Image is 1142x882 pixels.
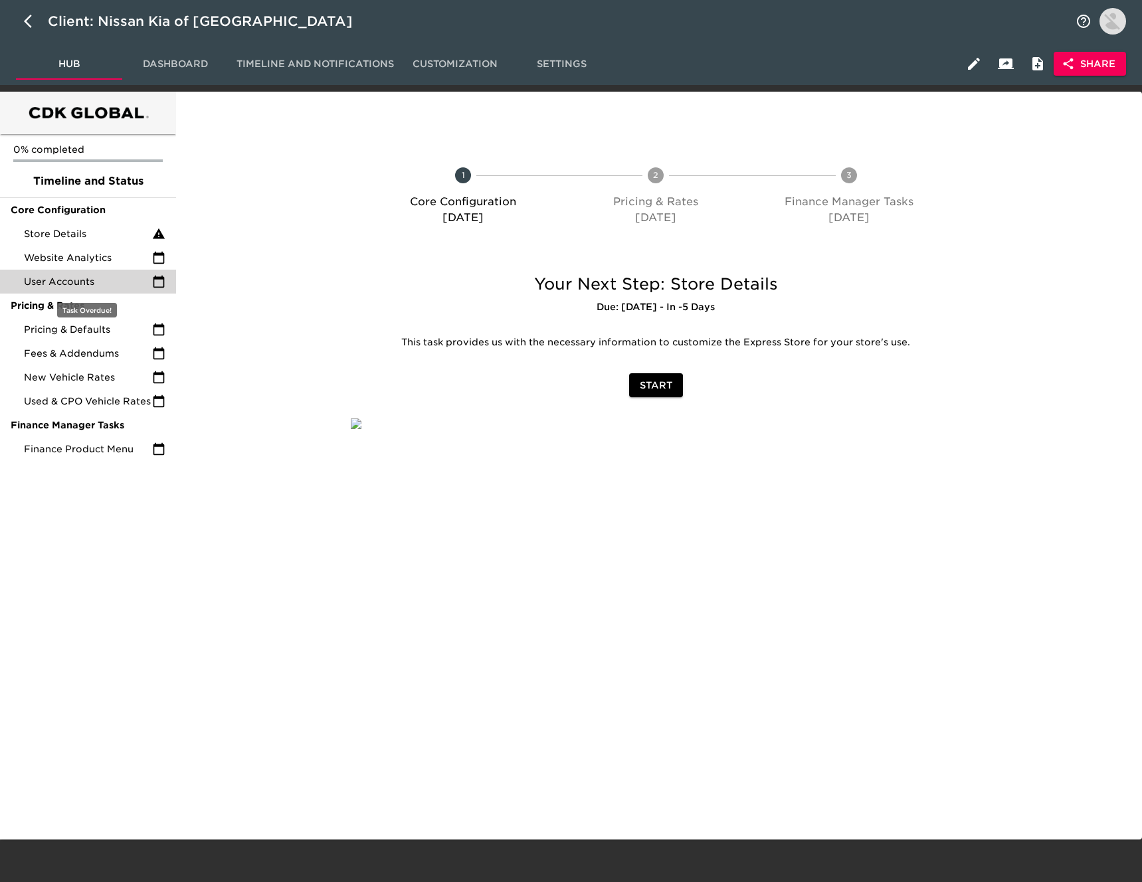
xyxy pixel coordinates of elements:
p: [DATE] [565,210,747,226]
span: Used & CPO Vehicle Rates [24,395,152,408]
span: Settings [516,56,607,72]
p: [DATE] [372,210,554,226]
text: 1 [462,170,465,180]
span: Pricing & Rates [11,299,165,312]
span: Dashboard [130,56,221,72]
text: 2 [653,170,658,180]
span: Timeline and Status [11,173,165,189]
span: Core Configuration [11,203,165,217]
button: Share [1054,52,1126,76]
div: Client: Nissan Kia of [GEOGRAPHIC_DATA] [48,11,371,32]
span: Hub [24,56,114,72]
text: 3 [846,170,852,180]
h5: Your Next Step: Store Details [351,274,961,295]
p: [DATE] [758,210,940,226]
span: Pricing & Defaults [24,323,152,336]
p: 0% completed [13,143,163,156]
button: Client View [990,48,1022,80]
span: Finance Manager Tasks [11,418,165,432]
span: Share [1064,56,1115,72]
span: Timeline and Notifications [237,56,394,72]
button: Internal Notes and Comments [1022,48,1054,80]
img: Profile [1099,8,1126,35]
span: User Accounts [24,275,152,288]
h6: Due: [DATE] - In -5 Days [351,300,961,315]
span: Website Analytics [24,251,152,264]
span: Start [640,377,672,394]
p: Finance Manager Tasks [758,194,940,210]
span: Fees & Addendums [24,347,152,360]
p: This task provides us with the necessary information to customize the Express Store for your stor... [361,336,951,349]
span: Finance Product Menu [24,442,152,456]
span: Customization [410,56,500,72]
p: Pricing & Rates [565,194,747,210]
button: notifications [1068,5,1099,37]
button: Start [629,373,683,398]
p: Core Configuration [372,194,554,210]
span: Store Details [24,227,152,240]
img: qkibX1zbU72zw90W6Gan%2FTemplates%2FRjS7uaFIXtg43HUzxvoG%2F3e51d9d6-1114-4229-a5bf-f5ca567b6beb.jpg [351,418,361,429]
span: New Vehicle Rates [24,371,152,384]
button: Edit Hub [958,48,990,80]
